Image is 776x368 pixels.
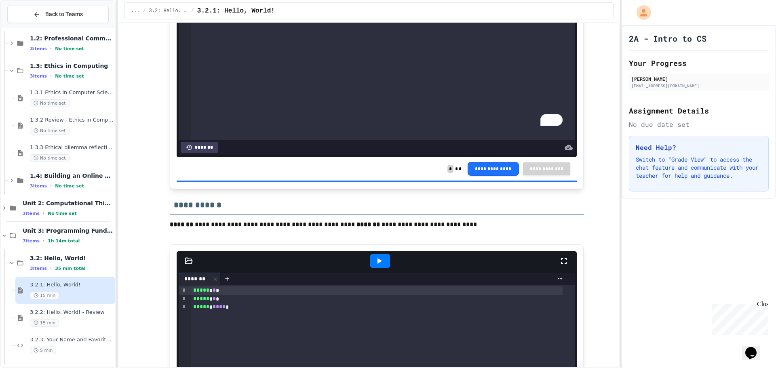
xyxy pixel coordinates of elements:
[629,120,769,129] div: No due date set
[43,238,44,244] span: •
[23,211,40,216] span: 3 items
[30,183,47,189] span: 3 items
[30,282,114,288] span: 3.2.1: Hello, World!
[55,46,84,51] span: No time set
[30,347,56,354] span: 5 min
[629,33,706,44] h1: 2A - Intro to CS
[197,6,275,16] span: 3.2.1: Hello, World!
[55,266,85,271] span: 35 min total
[709,301,768,335] iframe: chat widget
[7,6,109,23] button: Back to Teams
[636,156,762,180] p: Switch to "Grade View" to access the chat feature and communicate with your teacher for help and ...
[742,336,768,360] iframe: chat widget
[30,172,114,179] span: 1.4: Building an Online Presence
[55,74,84,79] span: No time set
[48,238,80,244] span: 1h 14m total
[30,254,114,262] span: 3.2: Hello, World!
[50,265,52,271] span: •
[30,35,114,42] span: 1.2: Professional Communication
[23,200,114,207] span: Unit 2: Computational Thinking & Problem-Solving
[23,227,114,234] span: Unit 3: Programming Fundamentals
[23,238,40,244] span: 7 items
[55,183,84,189] span: No time set
[629,57,769,69] h2: Your Progress
[131,8,140,14] span: ...
[30,117,114,124] span: 1.3.2 Review - Ethics in Computer Science
[50,183,52,189] span: •
[631,83,766,89] div: [EMAIL_ADDRESS][DOMAIN_NAME]
[143,8,145,14] span: /
[30,46,47,51] span: 3 items
[50,45,52,52] span: •
[30,74,47,79] span: 3 items
[30,266,47,271] span: 3 items
[628,3,653,22] div: My Account
[30,319,59,327] span: 15 min
[30,127,70,135] span: No time set
[30,144,114,151] span: 1.3.3 Ethical dilemma reflections
[48,211,77,216] span: No time set
[43,210,44,217] span: •
[30,309,114,316] span: 3.2.2: Hello, World! - Review
[631,75,766,82] div: [PERSON_NAME]
[629,105,769,116] h2: Assignment Details
[30,154,70,162] span: No time set
[30,89,114,96] span: 1.3.1 Ethics in Computer Science
[191,8,194,14] span: /
[30,336,114,343] span: 3.2.3: Your Name and Favorite Movie
[50,73,52,79] span: •
[149,8,188,14] span: 3.2: Hello, World!
[30,292,59,299] span: 15 min
[3,3,56,51] div: Chat with us now!Close
[30,62,114,69] span: 1.3: Ethics in Computing
[45,10,83,19] span: Back to Teams
[30,99,70,107] span: No time set
[636,143,762,152] h3: Need Help?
